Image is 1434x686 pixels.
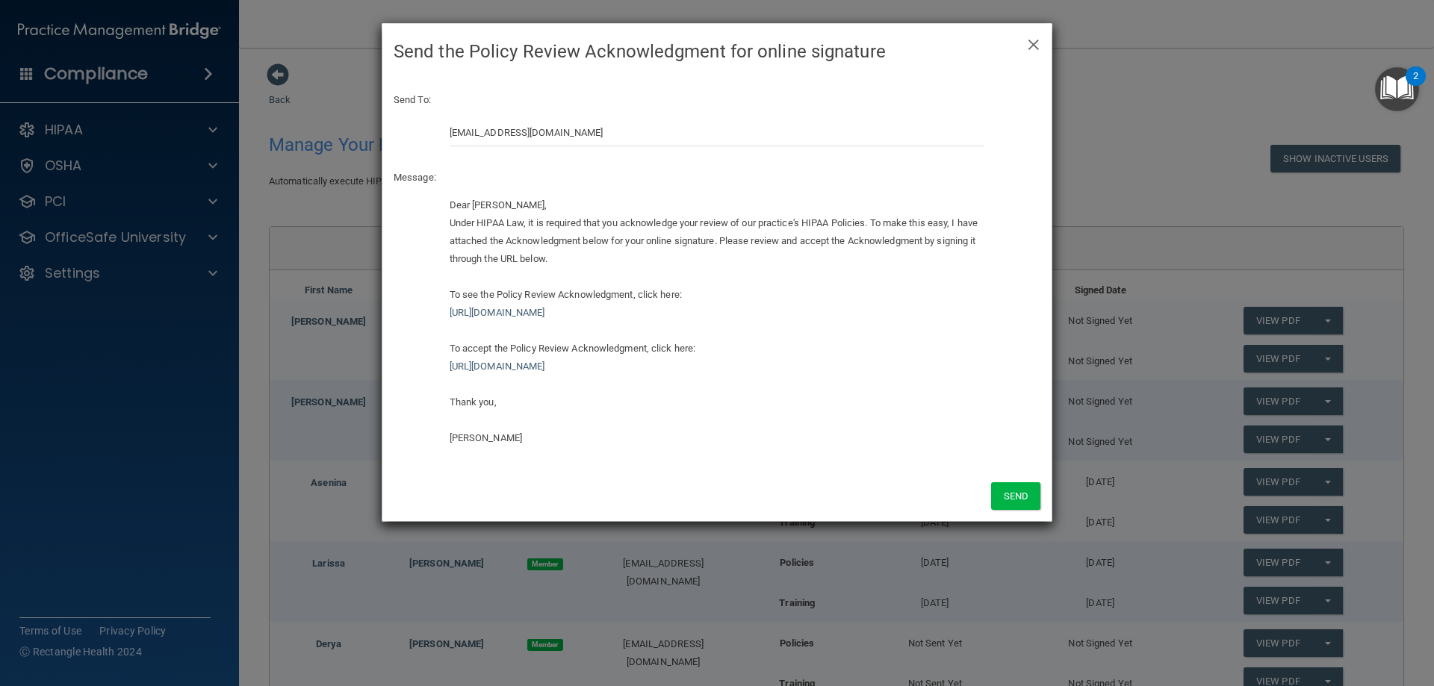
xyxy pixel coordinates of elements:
button: Open Resource Center, 2 new notifications [1375,67,1419,111]
p: Message: [394,169,1040,187]
div: 2 [1413,76,1418,96]
button: Send [991,482,1040,510]
a: [URL][DOMAIN_NAME] [450,307,545,318]
p: Send To: [394,91,1040,109]
input: Email Address [450,119,985,146]
a: [URL][DOMAIN_NAME] [450,361,545,372]
span: × [1027,28,1040,57]
div: Dear [PERSON_NAME], Under HIPAA Law, it is required that you acknowledge your review of our pract... [450,196,985,447]
h4: Send the Policy Review Acknowledgment for online signature [394,35,1040,68]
